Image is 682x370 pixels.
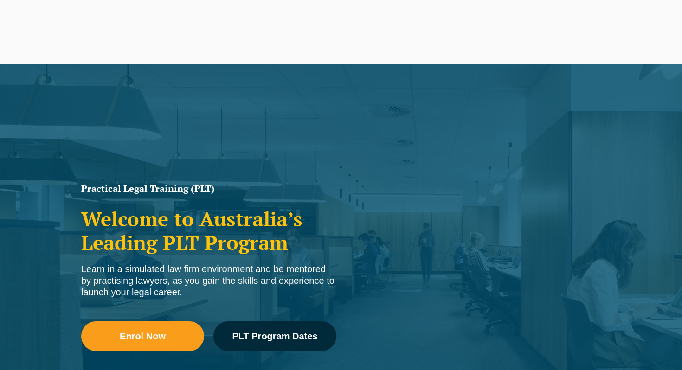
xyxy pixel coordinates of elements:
a: Enrol Now [81,321,204,351]
span: Enrol Now [120,332,166,341]
a: PLT Program Dates [213,321,336,351]
span: PLT Program Dates [232,332,317,341]
div: Learn in a simulated law firm environment and be mentored by practising lawyers, as you gain the ... [81,263,336,298]
h1: Practical Legal Training (PLT) [81,184,336,193]
h2: Welcome to Australia’s Leading PLT Program [81,207,336,254]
